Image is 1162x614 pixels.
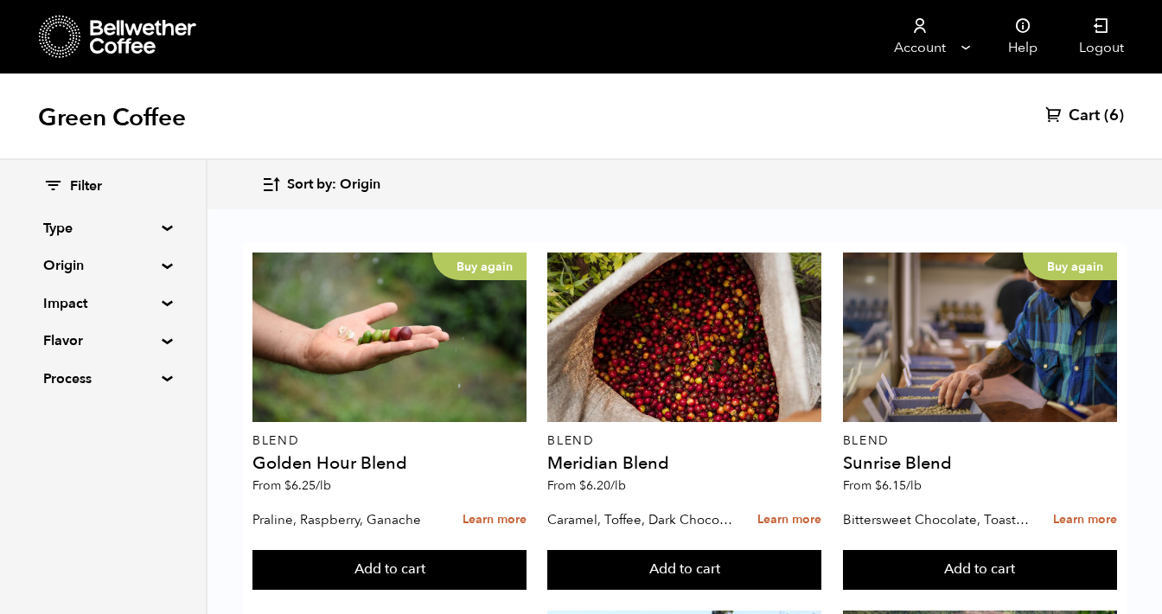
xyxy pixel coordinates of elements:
a: Buy again [843,253,1117,422]
p: Buy again [1023,253,1117,280]
h1: Green Coffee [38,102,186,133]
span: (6) [1104,106,1124,126]
a: Cart (6) [1045,106,1124,126]
a: Learn more [757,502,821,539]
button: Sort by: Origin [261,164,380,205]
h4: Sunrise Blend [843,455,1117,472]
p: Bittersweet Chocolate, Toasted Marshmallow, Candied Orange, Praline [843,507,1030,533]
p: Blend [252,435,527,447]
span: $ [284,477,291,494]
span: $ [579,477,586,494]
button: Add to cart [843,550,1117,590]
button: Add to cart [547,550,821,590]
p: Buy again [432,253,527,280]
summary: Process [43,368,163,389]
a: Learn more [463,502,527,539]
span: From [547,477,626,494]
summary: Impact [43,293,163,314]
p: Praline, Raspberry, Ganache [252,507,439,533]
summary: Origin [43,255,163,276]
span: Cart [1069,106,1100,126]
bdi: 6.20 [579,477,626,494]
span: Filter [70,177,102,196]
h4: Meridian Blend [547,455,821,472]
a: Buy again [252,253,527,422]
p: Blend [843,435,1117,447]
p: Blend [547,435,821,447]
a: Learn more [1053,502,1117,539]
span: From [252,477,331,494]
span: /lb [610,477,626,494]
p: Caramel, Toffee, Dark Chocolate [547,507,734,533]
h4: Golden Hour Blend [252,455,527,472]
span: /lb [316,477,331,494]
summary: Flavor [43,330,163,351]
summary: Type [43,218,163,239]
span: Sort by: Origin [287,176,380,195]
bdi: 6.25 [284,477,331,494]
span: $ [875,477,882,494]
span: From [843,477,922,494]
span: /lb [906,477,922,494]
button: Add to cart [252,550,527,590]
bdi: 6.15 [875,477,922,494]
